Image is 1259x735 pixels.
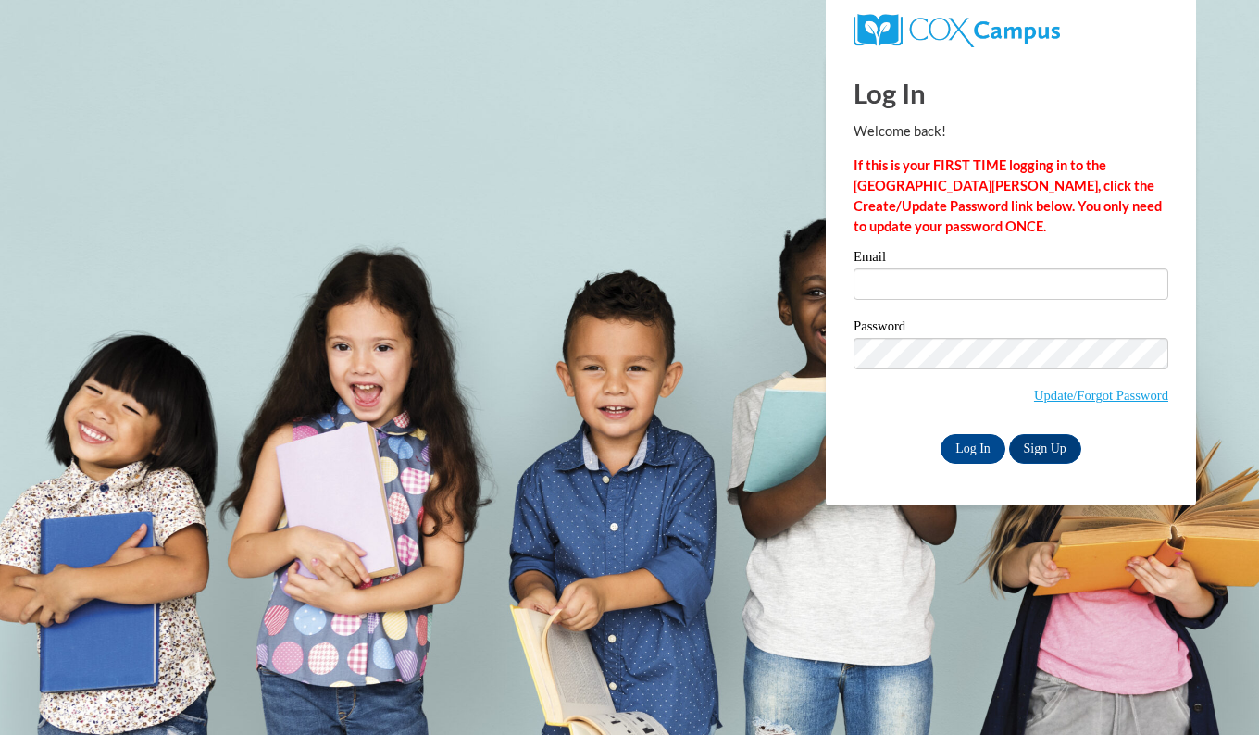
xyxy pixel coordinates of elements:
[854,74,1168,112] h1: Log In
[854,250,1168,268] label: Email
[854,157,1162,234] strong: If this is your FIRST TIME logging in to the [GEOGRAPHIC_DATA][PERSON_NAME], click the Create/Upd...
[854,21,1060,37] a: COX Campus
[854,14,1060,47] img: COX Campus
[1034,388,1168,403] a: Update/Forgot Password
[1009,434,1081,464] a: Sign Up
[854,319,1168,338] label: Password
[854,121,1168,142] p: Welcome back!
[941,434,1005,464] input: Log In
